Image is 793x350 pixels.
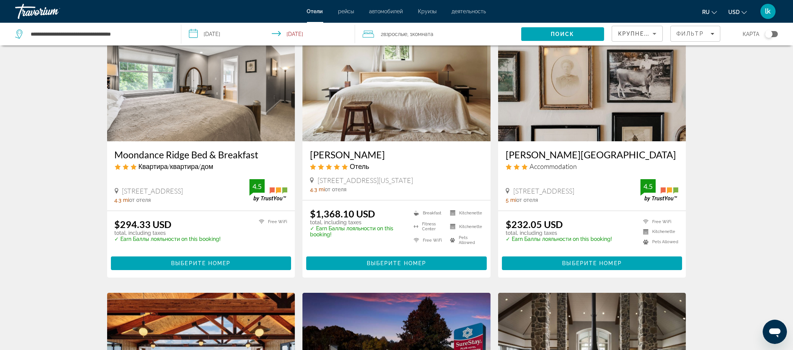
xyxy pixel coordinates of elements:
a: Выберите номер [502,258,682,266]
a: Moondance Ridge Bed & Breakfast [115,149,288,160]
button: Выберите номер [306,256,487,270]
li: Pets Allowed [446,235,483,245]
span: , 1 [407,29,433,39]
span: USD [728,9,740,15]
ins: $294.33 USD [115,219,172,230]
a: автомобилей [369,8,403,14]
li: Pets Allowed [639,239,678,245]
span: [STREET_ADDRESS][US_STATE] [318,176,413,184]
li: Kitchenette [446,208,483,218]
mat-select: Sort by [618,29,656,38]
li: Breakfast [410,208,446,218]
a: [PERSON_NAME][GEOGRAPHIC_DATA] [506,149,679,160]
li: Free WiFi [410,235,446,245]
span: 5 mi [506,197,516,203]
a: Выберите номер [306,258,487,266]
span: 2 [381,29,407,39]
span: Фильтр [676,31,704,37]
a: [PERSON_NAME] [310,149,483,160]
a: деятельность [452,8,486,14]
button: Filters [670,26,720,42]
img: TrustYou guest rating badge [249,179,287,202]
span: Квартира/квартира/дом [139,162,213,170]
button: Search [521,27,604,41]
span: Взрослые [383,31,407,37]
li: Kitchenette [639,229,678,235]
p: total, including taxes [115,230,221,236]
span: ru [702,9,710,15]
p: ✓ Earn Баллы лояльности on this booking! [506,236,612,242]
div: 5 star Hotel [310,162,483,170]
p: total, including taxes [506,230,612,236]
button: User Menu [758,3,778,19]
button: Выберите номер [111,256,291,270]
span: Отель [350,162,369,170]
ins: $1,368.10 USD [310,208,375,219]
a: Travorium [15,2,91,21]
span: Выберите номер [367,260,426,266]
div: 4.5 [249,182,265,191]
span: от отеля [516,197,538,203]
button: Select check in and out date [181,23,355,45]
li: Free WiFi [255,219,287,225]
span: 4.3 mi [115,197,129,203]
img: Stonehill's Farmhouse [498,20,686,141]
div: 3 star Accommodation [506,162,679,170]
span: Поиск [551,31,575,37]
li: Fitness Center [410,222,446,231]
button: Travelers: 2 adults, 0 children [355,23,521,45]
span: Выберите номер [562,260,622,266]
span: Выберите номер [171,260,231,266]
li: Kitchenette [446,222,483,231]
iframe: Кнопка запуска окна обмена сообщениями [763,320,787,344]
div: 4.5 [640,182,656,191]
p: ✓ Earn Баллы лояльности on this booking! [310,225,404,237]
span: от отеля [325,186,346,192]
span: Accommodation [530,162,577,170]
div: 3 star Apartment [115,162,288,170]
span: Комната [412,31,433,37]
p: ✓ Earn Баллы лояльности on this booking! [115,236,221,242]
a: Выберите номер [111,258,291,266]
span: Крупнейшие сбережения [618,31,710,37]
span: [STREET_ADDRESS] [513,187,574,195]
span: от отеля [129,197,151,203]
span: 4.3 mi [310,186,325,192]
span: [STREET_ADDRESS] [122,187,183,195]
img: TrustYou guest rating badge [640,179,678,202]
a: Круизы [418,8,437,14]
a: рейсы [338,8,354,14]
button: Выберите номер [502,256,682,270]
img: Moondance Ridge Bed & Breakfast [107,20,295,141]
input: Search hotel destination [30,28,170,40]
button: Toggle map [759,31,778,37]
p: total, including taxes [310,219,404,225]
img: Inness [302,20,491,141]
a: Отели [307,8,323,14]
span: lk [765,8,771,15]
li: Free WiFi [639,219,678,225]
button: Change currency [728,6,747,17]
span: карта [743,29,759,39]
button: Change language [702,6,717,17]
ins: $232.05 USD [506,219,563,230]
